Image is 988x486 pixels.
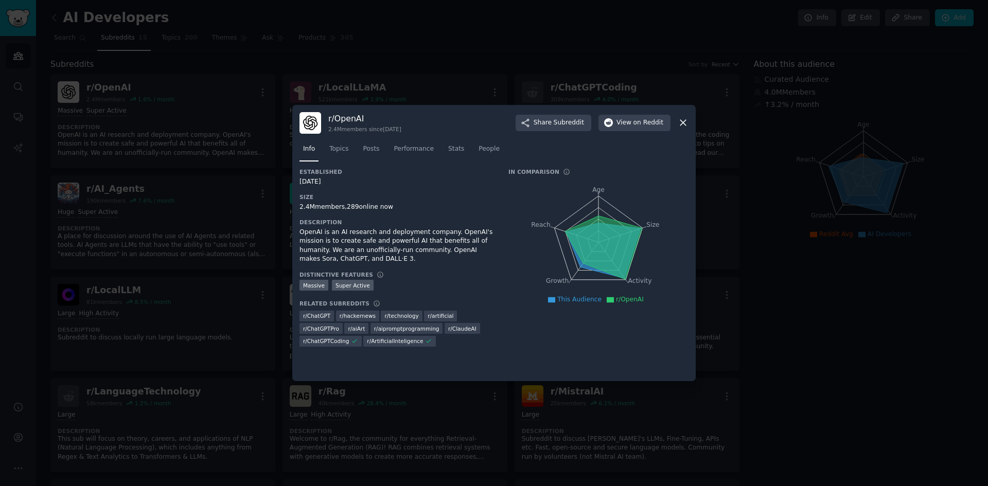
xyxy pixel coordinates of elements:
a: Posts [359,141,383,162]
span: r/ ChatGPTPro [303,325,339,332]
span: View [616,118,663,128]
tspan: Age [592,186,605,193]
span: r/ artificial [428,312,453,319]
tspan: Activity [628,277,652,284]
h3: Distinctive Features [299,271,373,278]
tspan: Size [646,221,659,228]
a: Topics [326,141,352,162]
button: ShareSubreddit [516,115,591,131]
span: r/OpenAI [616,296,644,303]
span: Subreddit [554,118,584,128]
img: OpenAI [299,112,321,134]
a: Stats [445,141,468,162]
span: This Audience [557,296,602,303]
a: People [475,141,503,162]
span: r/ ChatGPT [303,312,330,319]
tspan: Reach [531,221,551,228]
div: Massive [299,280,328,291]
div: OpenAI is an AI research and deployment company. OpenAI's mission is to create safe and powerful ... [299,228,494,264]
span: Stats [448,145,464,154]
a: Info [299,141,319,162]
h3: r/ OpenAI [328,113,401,124]
span: r/ aiArt [348,325,365,332]
h3: In Comparison [508,168,559,175]
h3: Description [299,219,494,226]
span: Posts [363,145,379,154]
div: 2.4M members, 289 online now [299,203,494,212]
span: r/ aipromptprogramming [374,325,439,332]
span: People [479,145,500,154]
span: Topics [329,145,348,154]
h3: Related Subreddits [299,300,369,307]
span: r/ ClaudeAI [448,325,477,332]
tspan: Growth [546,277,569,284]
div: 2.4M members since [DATE] [328,125,401,133]
button: Viewon Reddit [598,115,671,131]
span: r/ ArtificialInteligence [367,337,423,345]
div: [DATE] [299,177,494,187]
h3: Established [299,168,494,175]
span: on Reddit [633,118,663,128]
span: r/ ChatGPTCoding [303,337,349,345]
span: Performance [394,145,434,154]
span: r/ technology [384,312,418,319]
a: Performance [390,141,437,162]
span: Info [303,145,315,154]
h3: Size [299,193,494,201]
span: r/ hackernews [340,312,376,319]
div: Super Active [332,280,374,291]
span: Share [534,118,584,128]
